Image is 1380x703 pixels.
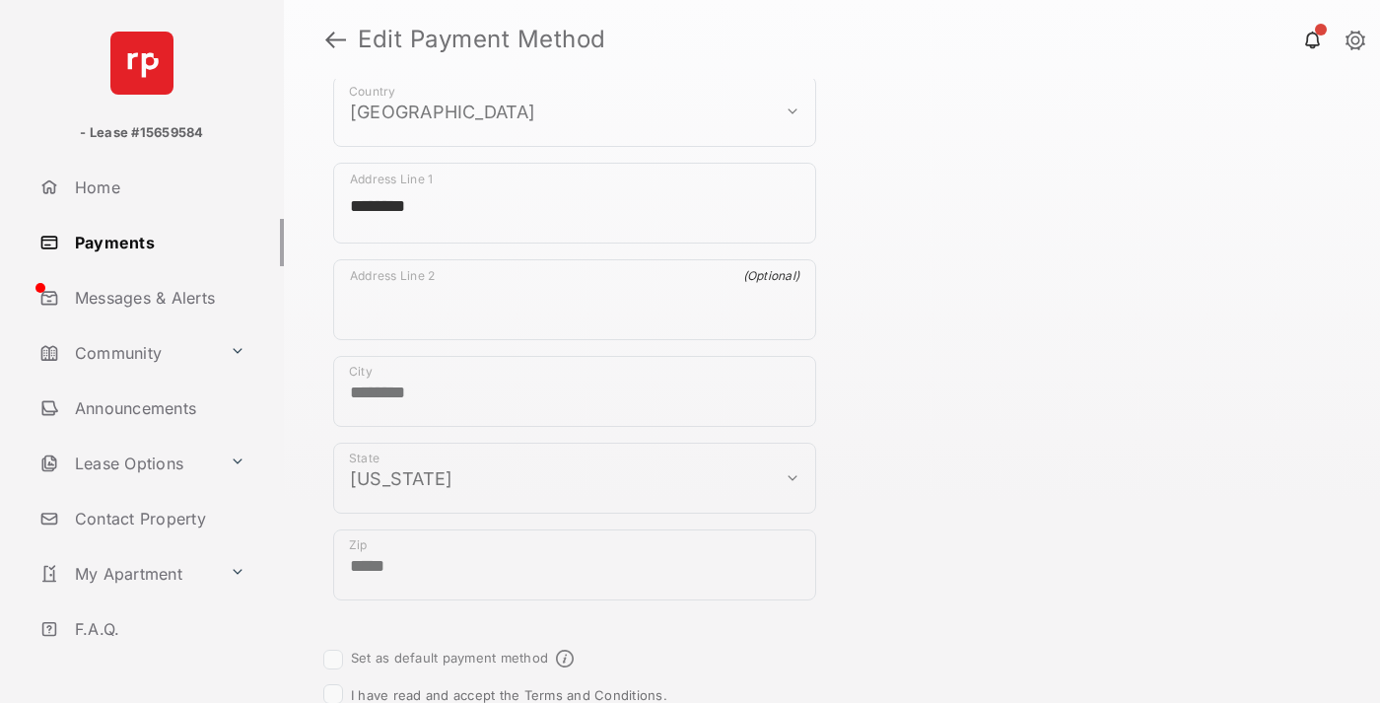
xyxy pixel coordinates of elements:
[80,123,203,143] p: - Lease #15659584
[32,550,222,598] a: My Apartment
[333,75,816,146] div: payment_method_screening[postal_addresses][country]
[556,649,574,667] span: Default payment method info
[333,355,816,426] div: payment_method_screening[postal_addresses][locality]
[32,440,222,487] a: Lease Options
[32,385,284,432] a: Announcements
[32,274,284,321] a: Messages & Alerts
[32,164,284,211] a: Home
[333,258,816,339] div: payment_method_screening[postal_addresses][addressLine2]
[32,219,284,266] a: Payments
[358,28,606,51] strong: Edit Payment Method
[32,605,284,653] a: F.A.Q.
[333,442,816,513] div: payment_method_screening[postal_addresses][administrativeArea]
[333,528,816,599] div: payment_method_screening[postal_addresses][postalCode]
[333,162,816,243] div: payment_method_screening[postal_addresses][addressLine1]
[110,32,173,95] img: svg+xml;base64,PHN2ZyB4bWxucz0iaHR0cDovL3d3dy53My5vcmcvMjAwMC9zdmciIHdpZHRoPSI2NCIgaGVpZ2h0PSI2NC...
[32,495,284,542] a: Contact Property
[32,329,222,377] a: Community
[351,649,548,665] label: Set as default payment method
